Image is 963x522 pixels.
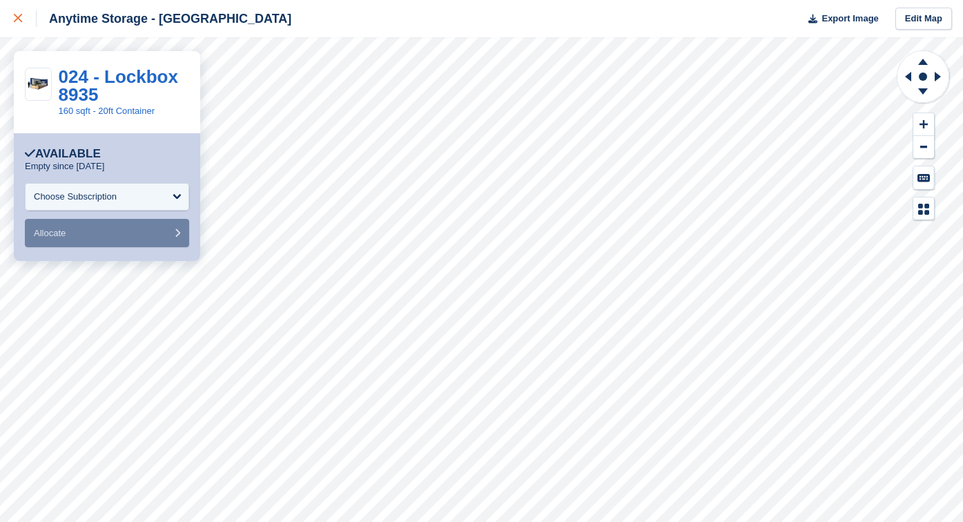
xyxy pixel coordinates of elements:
a: 160 sqft - 20ft Container [59,106,155,116]
div: Anytime Storage - [GEOGRAPHIC_DATA] [37,10,291,27]
p: Empty since [DATE] [25,161,104,172]
div: Choose Subscription [34,190,117,204]
a: 024 - Lockbox 8935 [59,66,178,105]
span: Export Image [821,12,878,26]
button: Zoom In [913,113,934,136]
button: Allocate [25,219,189,247]
span: Allocate [34,228,66,238]
a: Edit Map [895,8,952,30]
button: Export Image [800,8,879,30]
button: Keyboard Shortcuts [913,166,934,189]
button: Map Legend [913,197,934,220]
div: Available [25,147,101,161]
button: Zoom Out [913,136,934,159]
img: 20.jpg [26,75,51,93]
